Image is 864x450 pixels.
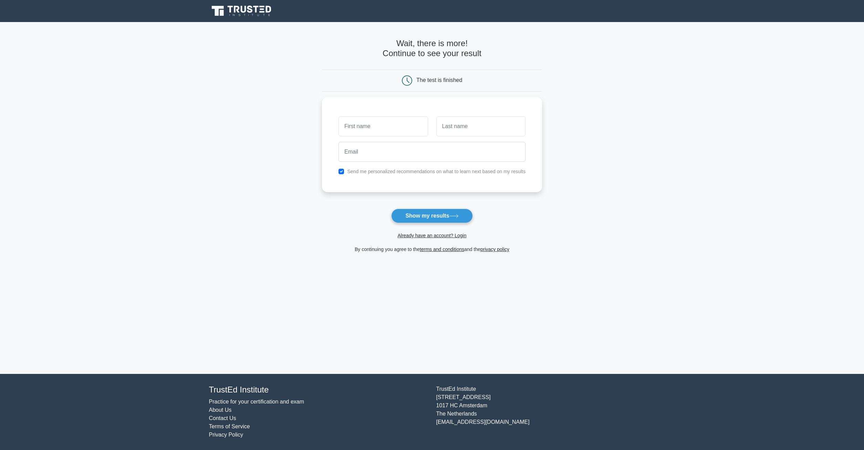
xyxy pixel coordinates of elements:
a: privacy policy [480,247,509,252]
a: terms and conditions [420,247,464,252]
input: Email [339,142,525,162]
a: Practice for your certification and exam [209,399,304,405]
button: Show my results [391,209,472,223]
a: Privacy Policy [209,432,243,438]
label: Send me personalized recommendations on what to learn next based on my results [347,169,525,174]
input: Last name [436,116,525,136]
h4: Wait, there is more! Continue to see your result [322,39,542,59]
a: About Us [209,407,232,413]
div: The test is finished [416,77,462,83]
div: TrustEd Institute [STREET_ADDRESS] 1017 HC Amsterdam The Netherlands [EMAIL_ADDRESS][DOMAIN_NAME] [432,385,659,439]
a: Already have an account? Login [397,233,466,238]
a: Terms of Service [209,423,250,429]
h4: TrustEd Institute [209,385,428,395]
div: By continuing you agree to the and the [318,245,546,253]
a: Contact Us [209,415,236,421]
input: First name [339,116,428,136]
